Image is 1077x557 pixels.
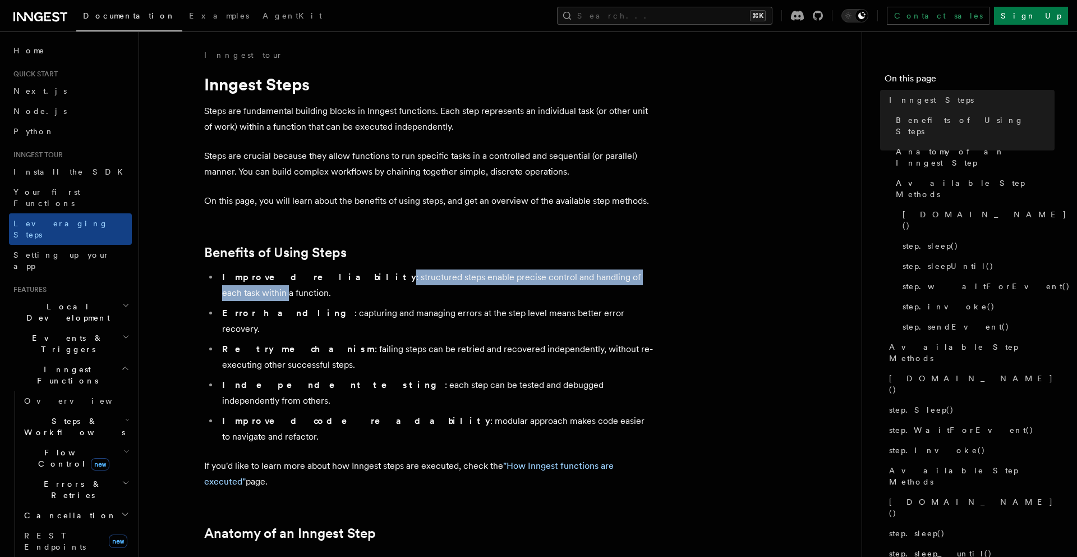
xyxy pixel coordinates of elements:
[896,115,1055,137] span: Benefits of Using Steps
[204,245,347,261] a: Benefits of Using Steps
[891,141,1055,173] a: Anatomy of an Inngest Step
[204,193,653,209] p: On this page, you will learn about the benefits of using steps, and get an overview of the availa...
[885,440,1055,460] a: step.Invoke()
[9,70,58,79] span: Quick start
[889,94,974,106] span: Inngest Steps
[898,317,1055,337] a: step.sendEvent()
[903,281,1070,292] span: step.waitForEvent()
[9,364,121,386] span: Inngest Functions
[889,528,945,539] span: step.sleep()
[13,188,80,208] span: Your first Functions
[885,72,1055,90] h4: On this page
[9,213,132,245] a: Leveraging Steps
[885,420,1055,440] a: step.WaitForEvent()
[889,445,986,456] span: step.Invoke()
[889,404,954,416] span: step.Sleep()
[13,107,67,116] span: Node.js
[204,74,653,94] h1: Inngest Steps
[83,11,176,20] span: Documentation
[903,301,995,312] span: step.invoke()
[9,301,122,323] span: Local Development
[898,256,1055,276] a: step.sleepUntil()
[885,337,1055,368] a: Available Step Methods
[891,110,1055,141] a: Benefits of Using Steps
[13,219,108,239] span: Leveraging Steps
[889,424,1034,436] span: step.WaitForEvent()
[891,173,1055,204] a: Available Step Methods
[20,416,125,438] span: Steps & Workflows
[885,492,1055,523] a: [DOMAIN_NAME]()
[13,167,130,176] span: Install the SDK
[91,458,109,471] span: new
[885,368,1055,400] a: [DOMAIN_NAME]()
[219,377,653,409] li: : each step can be tested and debugged independently from others.
[885,460,1055,492] a: Available Step Methods
[9,101,132,121] a: Node.js
[76,3,182,31] a: Documentation
[219,270,653,301] li: : structured steps enable precise control and handling of each task within a function.
[889,373,1055,395] span: [DOMAIN_NAME]()
[898,296,1055,317] a: step.invoke()
[222,416,490,426] strong: Improved code readability
[9,150,63,159] span: Inngest tour
[896,146,1055,168] span: Anatomy of an Inngest Step
[256,3,329,30] a: AgentKit
[20,442,132,474] button: Flow Controlnew
[219,305,653,337] li: : capturing and managing errors at the step level means better error recovery.
[204,526,376,541] a: Anatomy of an Inngest Step
[887,7,989,25] a: Contact sales
[204,49,283,61] a: Inngest tour
[841,9,868,22] button: Toggle dark mode
[9,296,132,328] button: Local Development
[20,411,132,442] button: Steps & Workflows
[182,3,256,30] a: Examples
[889,465,1055,487] span: Available Step Methods
[24,531,86,551] span: REST Endpoints
[20,478,122,501] span: Errors & Retries
[9,245,132,276] a: Setting up your app
[9,121,132,141] a: Python
[557,7,772,25] button: Search...⌘K
[222,272,416,282] strong: Improved reliability
[9,328,132,359] button: Events & Triggers
[903,240,959,252] span: step.sleep()
[219,413,653,445] li: : modular approach makes code easier to navigate and refactor.
[24,396,140,405] span: Overview
[20,505,132,526] button: Cancellation
[9,162,132,182] a: Install the SDK
[20,510,117,521] span: Cancellation
[994,7,1068,25] a: Sign Up
[898,204,1055,236] a: [DOMAIN_NAME]()
[9,81,132,101] a: Next.js
[204,148,653,180] p: Steps are crucial because they allow functions to run specific tasks in a controlled and sequenti...
[13,250,110,271] span: Setting up your app
[903,209,1067,231] span: [DOMAIN_NAME]()
[9,359,132,391] button: Inngest Functions
[13,86,67,95] span: Next.js
[20,391,132,411] a: Overview
[9,285,47,294] span: Features
[219,341,653,373] li: : failing steps can be retried and recovered independently, without re-executing other successful...
[20,526,132,557] a: REST Endpointsnew
[885,400,1055,420] a: step.Sleep()
[20,474,132,505] button: Errors & Retries
[263,11,322,20] span: AgentKit
[20,447,123,469] span: Flow Control
[204,103,653,135] p: Steps are fundamental building blocks in Inngest functions. Each step represents an individual ta...
[222,308,355,318] strong: Error handling
[204,458,653,490] p: If you'd like to learn more about how Inngest steps are executed, check the page.
[903,321,1010,332] span: step.sendEvent()
[109,535,127,548] span: new
[750,10,766,21] kbd: ⌘K
[13,127,54,136] span: Python
[189,11,249,20] span: Examples
[9,40,132,61] a: Home
[9,182,132,213] a: Your first Functions
[903,261,994,272] span: step.sleepUntil()
[885,90,1055,110] a: Inngest Steps
[896,177,1055,200] span: Available Step Methods
[885,523,1055,544] a: step.sleep()
[9,332,122,355] span: Events & Triggers
[13,45,45,56] span: Home
[898,236,1055,256] a: step.sleep()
